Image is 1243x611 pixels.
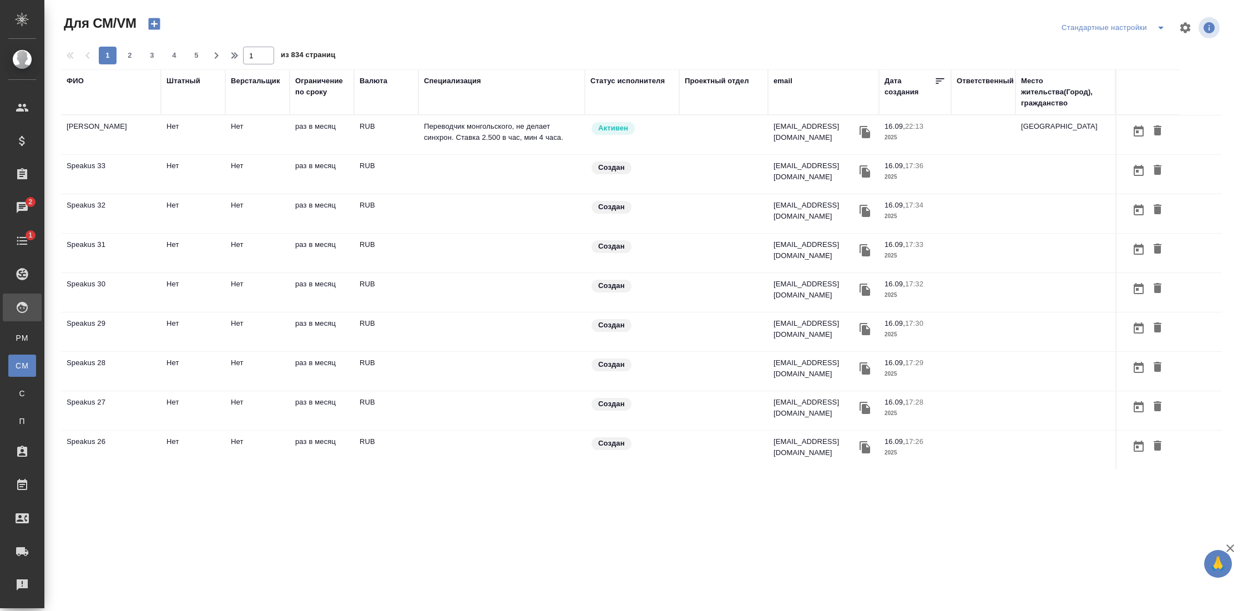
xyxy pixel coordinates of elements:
button: Скопировать [857,242,873,259]
button: Открыть календарь загрузки [1129,279,1148,299]
p: 16.09, [885,280,905,288]
td: [GEOGRAPHIC_DATA] [1015,115,1115,154]
td: RUB [354,431,418,469]
button: Скопировать [857,124,873,140]
p: 22:13 [905,122,923,130]
td: раз в месяц [290,155,354,194]
div: Проектный отдел [685,75,749,87]
p: 17:33 [905,240,923,249]
div: split button [1059,19,1172,37]
td: Нет [225,194,290,233]
p: 17:30 [905,319,923,327]
button: 🙏 [1204,550,1232,578]
p: Создан [598,162,625,173]
p: 17:28 [905,398,923,406]
td: Нет [225,391,290,430]
td: Нет [161,312,225,351]
p: 17:29 [905,358,923,367]
td: Нет [161,352,225,391]
p: 2025 [885,368,946,380]
p: [EMAIL_ADDRESS][DOMAIN_NAME] [774,121,857,143]
td: раз в месяц [290,391,354,430]
td: RUB [354,391,418,430]
span: Для СМ/VM [61,14,137,32]
span: 5 [188,50,205,61]
div: Ответственный [957,75,1014,87]
p: Создан [598,201,625,213]
p: Создан [598,241,625,252]
span: С [14,388,31,399]
p: [EMAIL_ADDRESS][DOMAIN_NAME] [774,318,857,340]
span: 3 [143,50,161,61]
button: Открыть календарь загрузки [1129,436,1148,457]
button: 3 [143,47,161,64]
button: Скопировать [857,281,873,298]
p: Создан [598,280,625,291]
p: Создан [598,320,625,331]
span: PM [14,332,31,344]
div: Верстальщик [231,75,280,87]
button: Скопировать [857,360,873,377]
p: [EMAIL_ADDRESS][DOMAIN_NAME] [774,397,857,419]
td: Speakus 30 [61,273,161,312]
span: 🙏 [1209,552,1227,575]
td: раз в месяц [290,312,354,351]
p: Создан [598,438,625,449]
a: CM [8,355,36,377]
button: Удалить [1148,397,1167,417]
button: Открыть календарь загрузки [1129,121,1148,142]
td: Нет [161,194,225,233]
a: С [8,382,36,405]
p: 17:26 [905,437,923,446]
p: [EMAIL_ADDRESS][DOMAIN_NAME] [774,239,857,261]
p: 16.09, [885,240,905,249]
button: Удалить [1148,160,1167,181]
div: Валюта [360,75,387,87]
p: Создан [598,359,625,370]
td: Speakus 29 [61,312,161,351]
td: Нет [225,155,290,194]
span: 2 [121,50,139,61]
button: Открыть календарь загрузки [1129,318,1148,339]
button: 2 [121,47,139,64]
span: CM [14,360,31,371]
p: [EMAIL_ADDRESS][DOMAIN_NAME] [774,436,857,458]
p: 17:36 [905,161,923,170]
div: email [774,75,792,87]
td: [PERSON_NAME] [61,115,161,154]
p: 2025 [885,132,946,143]
td: RUB [354,352,418,391]
button: Удалить [1148,121,1167,142]
span: Посмотреть информацию [1199,17,1222,38]
p: 2025 [885,211,946,222]
td: Speakus 31 [61,234,161,272]
button: Открыть календарь загрузки [1129,239,1148,260]
td: Speakus 33 [61,155,161,194]
button: Удалить [1148,279,1167,299]
button: Удалить [1148,357,1167,378]
button: Создать [141,14,168,33]
a: PM [8,327,36,349]
p: 2025 [885,290,946,301]
p: Активен [598,123,628,134]
td: Speakus 32 [61,194,161,233]
td: Нет [161,115,225,154]
span: Настроить таблицу [1172,14,1199,41]
td: Speakus 27 [61,391,161,430]
button: Удалить [1148,239,1167,260]
p: 2025 [885,408,946,419]
p: 2025 [885,250,946,261]
button: Удалить [1148,200,1167,220]
td: RUB [354,312,418,351]
div: Ограничение по сроку [295,75,348,98]
a: П [8,410,36,432]
td: Speakus 28 [61,352,161,391]
td: раз в месяц [290,234,354,272]
td: RUB [354,234,418,272]
td: RUB [354,115,418,154]
div: Дата создания [885,75,934,98]
p: Создан [598,398,625,410]
td: Нет [225,312,290,351]
p: 16.09, [885,319,905,327]
button: Скопировать [857,439,873,456]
